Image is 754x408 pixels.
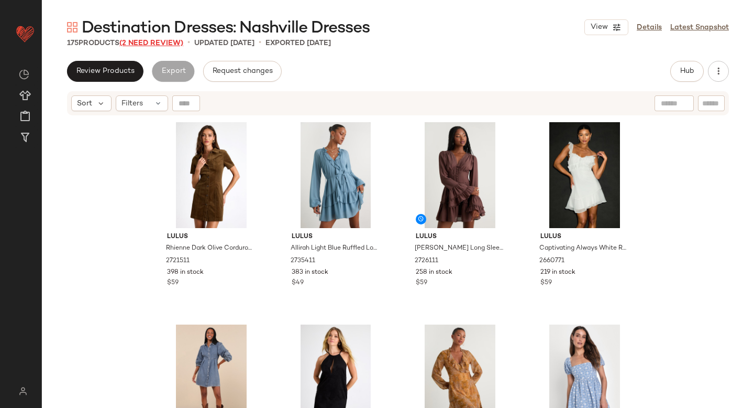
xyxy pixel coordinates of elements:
img: heart_red.DM2ytmEG.svg [15,23,36,44]
span: $59 [540,278,552,288]
img: 2721511_01_hero_2025-09-15.jpg [159,122,264,228]
span: Request changes [212,67,273,76]
span: [PERSON_NAME] Long Sleeve Tiered Mini Dress [415,244,503,253]
button: Hub [670,61,704,82]
button: View [584,19,628,35]
span: 2660771 [539,256,564,266]
span: Lulus [540,232,629,242]
span: 2735411 [291,256,315,266]
span: 383 in stock [292,268,328,277]
span: 2726111 [415,256,438,266]
span: Allirah Light Blue Ruffled Long Sleeve Mini Dress [291,244,379,253]
a: Details [637,22,662,33]
span: $59 [416,278,427,288]
span: Rhienne Dark Olive Corduroy Button-Front Short Sleeve Mini Dress [166,244,254,253]
div: Products [67,38,183,49]
span: Lulus [416,232,504,242]
img: 12762221_2660771.jpg [532,122,637,228]
span: Sort [77,98,92,109]
span: $59 [167,278,179,288]
span: Lulus [167,232,256,242]
span: Lulus [292,232,380,242]
span: Destination Dresses: Nashville Dresses [82,18,370,39]
span: • [187,37,190,49]
p: Exported [DATE] [265,38,331,49]
img: 2735411_01_hero_2025-09-02.jpg [283,122,389,228]
span: Filters [121,98,143,109]
span: 398 in stock [167,268,204,277]
p: updated [DATE] [194,38,254,49]
span: Review Products [76,67,135,76]
span: 258 in stock [416,268,452,277]
span: Captivating Always White Ruffled Asymmetrical Mini Dress [539,244,628,253]
span: • [259,37,261,49]
img: 2726111_01_hero_2025-09-11.jpg [407,122,513,228]
button: Request changes [203,61,282,82]
button: Review Products [67,61,143,82]
span: 175 [67,39,79,47]
span: 219 in stock [540,268,575,277]
span: View [590,23,608,31]
img: svg%3e [19,69,29,80]
a: Latest Snapshot [670,22,729,33]
span: Hub [680,67,694,76]
img: svg%3e [13,387,33,395]
span: 2721511 [166,256,190,266]
span: $49 [292,278,304,288]
span: (2 Need Review) [119,39,183,47]
img: svg%3e [67,22,77,33]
